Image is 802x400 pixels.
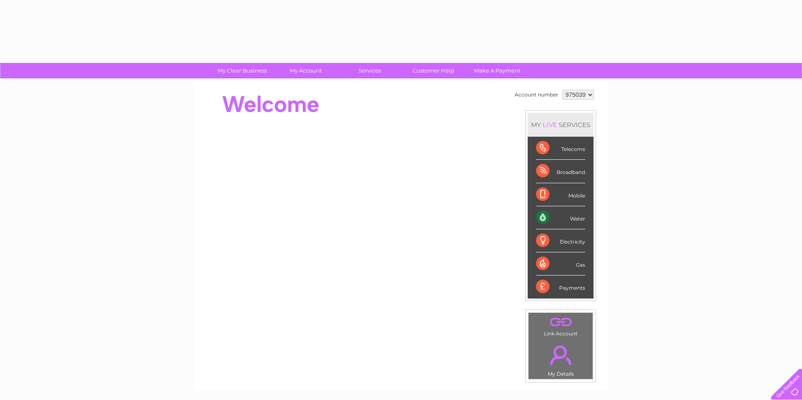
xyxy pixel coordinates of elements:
a: Services [335,63,404,78]
div: Electricity [536,229,585,252]
div: Payments [536,275,585,298]
div: Mobile [536,183,585,206]
td: My Details [528,338,593,379]
a: Make A Payment [463,63,532,78]
a: . [531,340,591,370]
div: LIVE [541,121,559,129]
a: . [531,315,591,330]
div: Telecoms [536,137,585,160]
a: My Account [271,63,341,78]
div: Broadband [536,160,585,183]
div: MY SERVICES [528,113,594,137]
div: Gas [536,252,585,275]
div: Water [536,206,585,229]
a: My Clear Business [208,63,277,78]
a: Customer Help [399,63,468,78]
td: Link Account [528,312,593,339]
td: Account number [513,88,560,102]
